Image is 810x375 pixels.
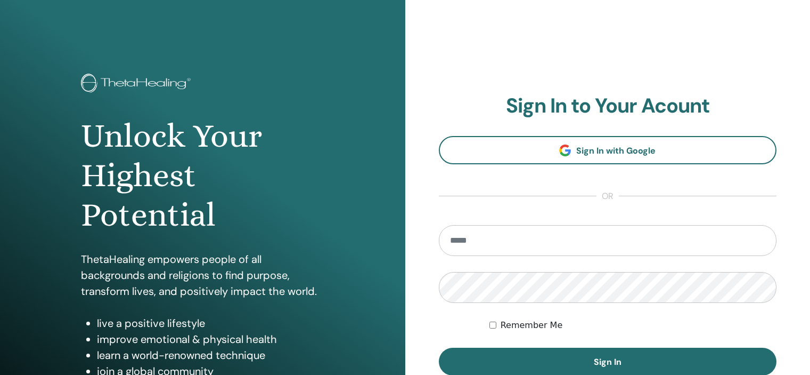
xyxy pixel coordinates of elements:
[596,190,619,203] span: or
[439,94,777,118] h2: Sign In to Your Acount
[81,251,324,299] p: ThetaHealing empowers people of all backgrounds and religions to find purpose, transform lives, a...
[97,347,324,363] li: learn a world-renowned technique
[501,319,563,332] label: Remember Me
[97,331,324,347] li: improve emotional & physical health
[594,356,621,368] span: Sign In
[576,145,656,156] span: Sign In with Google
[97,315,324,331] li: live a positive lifestyle
[489,319,776,332] div: Keep me authenticated indefinitely or until I manually logout
[439,136,777,164] a: Sign In with Google
[81,116,324,235] h1: Unlock Your Highest Potential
